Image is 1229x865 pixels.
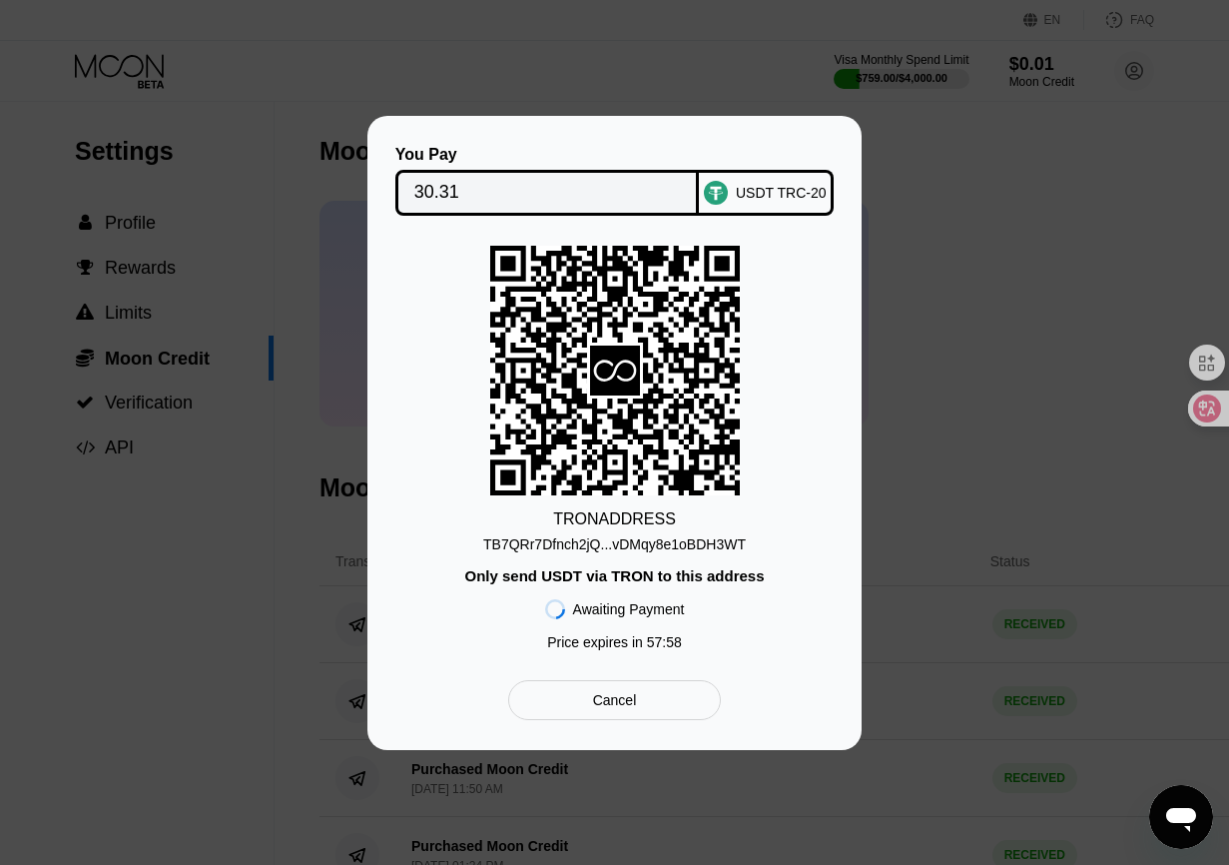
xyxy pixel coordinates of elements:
[397,146,832,216] div: You PayUSDT TRC-20
[547,634,682,650] div: Price expires in
[647,634,682,650] span: 57 : 58
[593,691,637,709] div: Cancel
[395,146,700,164] div: You Pay
[736,185,827,201] div: USDT TRC-20
[464,567,764,584] div: Only send USDT via TRON to this address
[483,536,746,552] div: TB7QRr7Dfnch2jQ...vDMqy8e1oBDH3WT
[553,510,676,528] div: TRON ADDRESS
[573,601,685,617] div: Awaiting Payment
[1149,785,1213,849] iframe: 用于启动消息传送窗口的按钮，正在对话
[483,528,746,552] div: TB7QRr7Dfnch2jQ...vDMqy8e1oBDH3WT
[508,680,721,720] div: Cancel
